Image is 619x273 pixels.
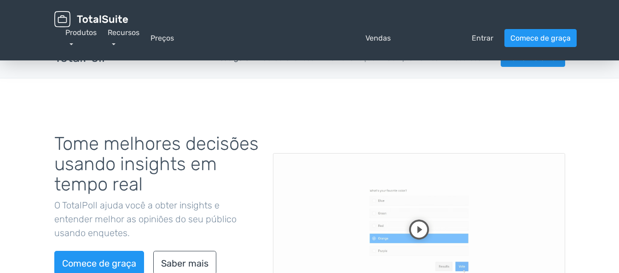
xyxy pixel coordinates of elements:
[65,28,97,48] a: Produtos
[54,133,259,154] font: Tome melhores decisões
[402,33,468,44] font: pessoa
[504,29,577,47] a: Comece de graça
[150,33,174,44] a: Preços
[402,33,493,44] a: pessoaEntrar
[161,258,208,269] font: Saber mais
[174,33,362,44] font: pergunta_resposta
[54,200,237,238] font: O TotalPoll ajuda você a obter insights e entender melhor as opiniões do seu público usando enque...
[214,53,251,62] font: Visão geral
[450,53,481,62] font: Recursos
[387,53,439,62] font: Complementos
[325,53,376,62] font: Demonstração
[472,34,493,42] font: Entrar
[108,28,139,48] a: Recursos
[174,33,391,44] a: pergunta_respostaVendas
[65,28,97,37] font: Produtos
[365,34,391,42] font: Vendas
[510,34,571,42] font: Comece de graça
[54,153,217,195] font: usando insights em tempo real
[54,11,128,27] img: TotalSuite para WordPress
[150,34,174,42] font: Preços
[62,258,136,269] font: Comece de graça
[450,53,490,62] a: Recursos
[262,53,314,62] font: Características
[108,28,139,37] font: Recursos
